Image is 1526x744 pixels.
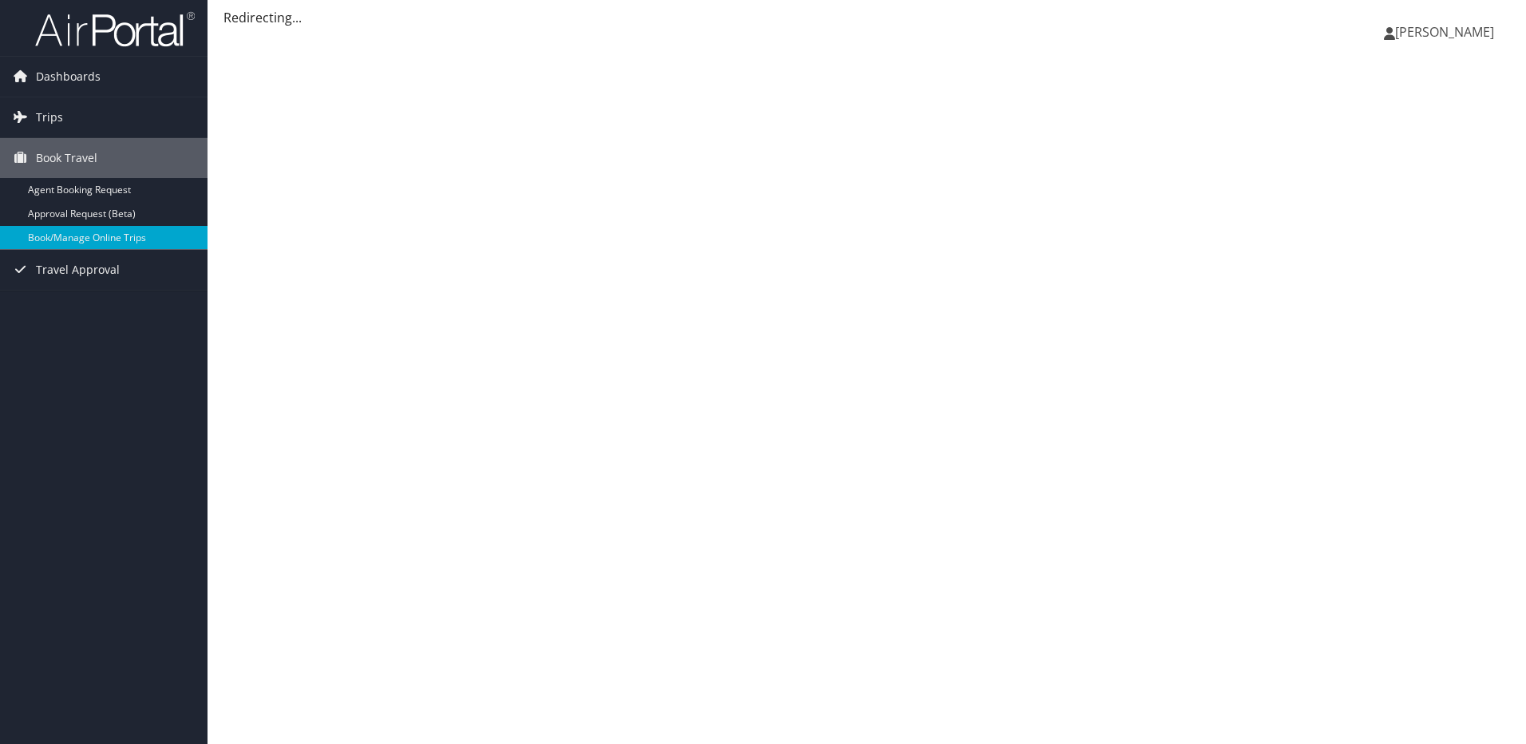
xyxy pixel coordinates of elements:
[36,138,97,178] span: Book Travel
[1395,23,1494,41] span: [PERSON_NAME]
[36,57,101,97] span: Dashboards
[36,250,120,290] span: Travel Approval
[36,97,63,137] span: Trips
[1384,8,1510,56] a: [PERSON_NAME]
[35,10,195,48] img: airportal-logo.png
[223,8,1510,27] div: Redirecting...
